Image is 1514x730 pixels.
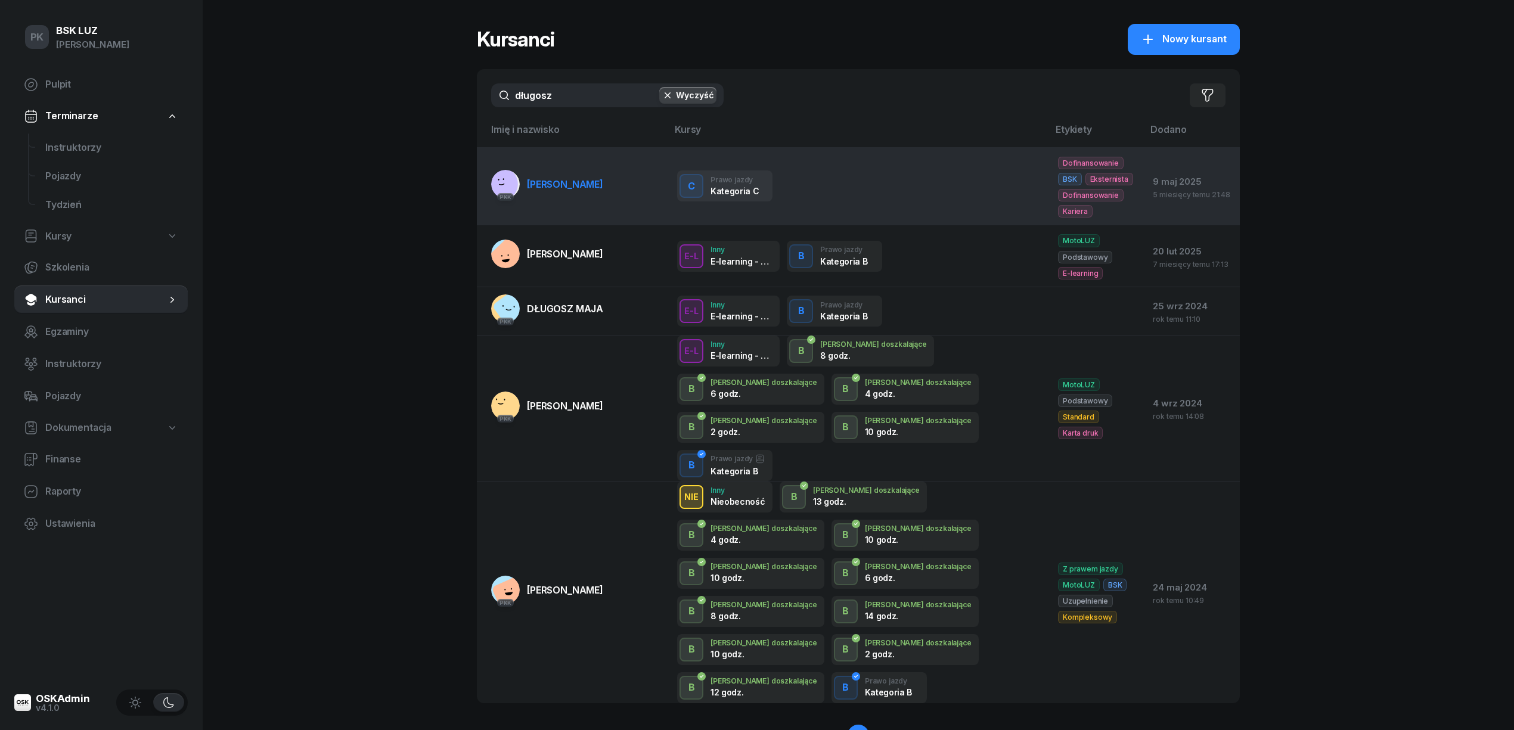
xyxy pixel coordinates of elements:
div: [PERSON_NAME] doszkalające [865,601,972,608]
div: B [793,341,809,361]
button: Nowy kursant [1128,24,1240,55]
div: 6 godz. [711,389,772,399]
span: Instruktorzy [45,356,178,372]
div: BSK LUZ [56,26,129,36]
div: Kategoria B [711,466,765,476]
span: Pojazdy [45,169,178,184]
span: Ustawienia [45,516,178,532]
button: B [680,561,703,585]
div: rok temu 10:49 [1153,597,1230,604]
div: [PERSON_NAME] doszkalające [865,417,972,424]
th: Etykiety [1048,122,1143,147]
div: Nieobecność [711,496,765,507]
span: Pulpit [45,77,178,92]
div: OSKAdmin [36,694,90,704]
a: Tydzień [36,191,188,219]
a: Egzaminy [14,318,188,346]
a: Pojazdy [36,162,188,191]
div: [PERSON_NAME] doszkalające [711,601,817,608]
div: Kategoria C [711,186,759,196]
span: MotoLUZ [1058,378,1100,391]
button: B [680,676,703,700]
button: Wyczyść [659,87,716,104]
div: [PERSON_NAME] [56,37,129,52]
div: B [793,246,809,266]
div: [PERSON_NAME] doszkalające [711,563,817,570]
a: Ustawienia [14,510,188,538]
th: Dodano [1143,122,1240,147]
div: 4 godz. [865,389,927,399]
span: Kariera [1058,205,1093,218]
button: C [680,174,703,198]
div: 4 wrz 2024 [1153,396,1230,411]
a: Kursy [14,223,188,250]
div: Prawo jazdy [711,176,759,184]
span: [PERSON_NAME] [527,178,603,190]
span: Podstawowy [1058,251,1112,263]
div: 10 godz. [865,535,927,545]
button: E-L [680,339,703,363]
span: Eksternista [1085,173,1133,185]
div: Prawo jazdy [865,677,912,685]
span: Kursanci [45,292,166,307]
span: Kursy [45,229,72,244]
a: Terminarze [14,102,188,130]
a: PKK[PERSON_NAME] [491,576,603,604]
button: B [834,377,858,401]
span: Nowy kursant [1162,32,1227,47]
th: Imię i nazwisko [477,122,668,147]
span: Karta druk [1058,427,1103,439]
div: B [837,678,854,698]
span: Raporty [45,484,178,499]
div: E-learning - 90 dni [711,350,772,361]
button: B [680,453,703,477]
div: 9 maj 2025 [1153,174,1230,190]
div: B [684,563,700,583]
div: [PERSON_NAME] doszkalające [865,524,972,532]
span: [PERSON_NAME] [527,248,603,260]
button: E-L [680,244,703,268]
span: Standard [1058,411,1099,423]
div: E-L [680,343,703,358]
div: rok temu 14:08 [1153,412,1230,420]
div: B [837,563,854,583]
div: 14 godz. [865,611,927,621]
div: PKK [497,318,514,325]
div: B [837,601,854,622]
span: MotoLUZ [1058,579,1100,591]
div: B [684,525,700,545]
div: Inny [711,486,765,494]
th: Kursy [668,122,1048,147]
div: E-learning - 90 dni [711,256,772,266]
div: PKK [497,415,514,423]
span: BSK [1103,579,1127,591]
span: PK [30,32,44,42]
span: Dofinansowanie [1058,189,1124,201]
button: B [834,638,858,661]
button: B [782,485,806,509]
div: [PERSON_NAME] doszkalające [820,340,927,348]
button: B [789,244,813,268]
a: Pulpit [14,70,188,99]
div: Kategoria B [820,311,867,321]
div: C [683,176,700,197]
div: [PERSON_NAME] doszkalające [711,378,817,386]
div: [PERSON_NAME] doszkalające [813,486,920,494]
a: PKK[PERSON_NAME] [491,170,603,198]
button: B [834,415,858,439]
button: B [680,377,703,401]
div: B [793,301,809,321]
span: [PERSON_NAME] [527,400,603,412]
div: E-L [680,248,703,263]
a: Instruktorzy [36,133,188,162]
div: PKK [497,599,514,607]
div: E-L [680,303,703,318]
a: Kursanci [14,285,188,314]
a: Dokumentacja [14,414,188,442]
a: Raporty [14,477,188,506]
span: Dofinansowanie [1058,157,1124,169]
span: Pojazdy [45,389,178,404]
div: [PERSON_NAME] doszkalające [711,677,817,685]
a: PKKDŁUGOSZ MAJA [491,294,603,323]
div: B [684,379,700,399]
